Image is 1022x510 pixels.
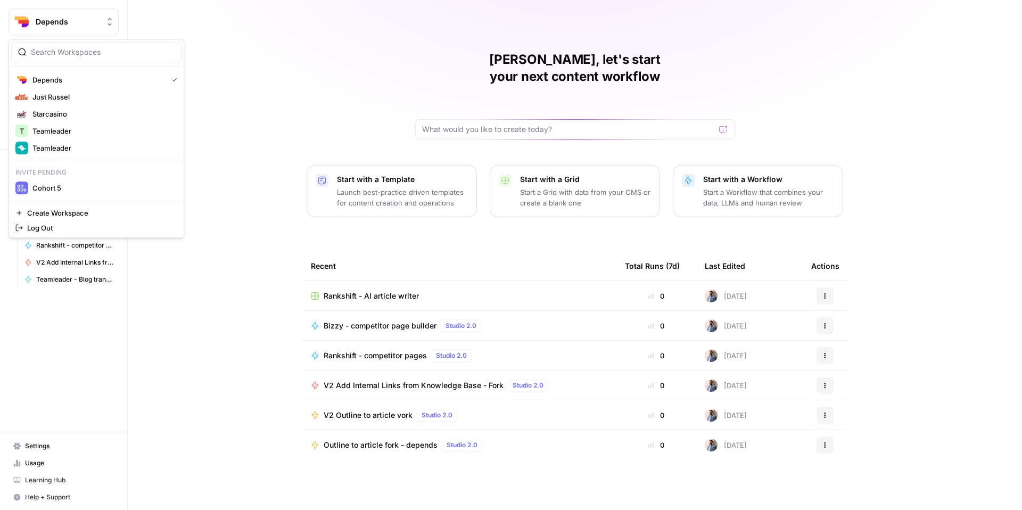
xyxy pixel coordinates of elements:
a: V2 Add Internal Links from Knowledge Base - ForkStudio 2.0 [311,379,608,392]
span: T [20,126,24,136]
img: Cohort 5 Logo [15,182,28,194]
p: Launch best-practice driven templates for content creation and operations [337,187,468,208]
img: Depends Logo [12,12,31,31]
span: Depends [36,17,100,27]
span: Cohort 5 [32,183,173,193]
span: Starcasino [32,109,173,119]
img: Depends Logo [15,73,28,86]
span: Log Out [27,223,173,233]
button: Start with a TemplateLaunch best-practice driven templates for content creation and operations [307,165,477,217]
span: Bizzy - competitor page builder [324,320,436,331]
div: Recent [311,251,608,281]
span: Usage [25,458,114,468]
button: Workspace: Depends [9,9,119,35]
button: Start with a GridStart a Grid with data from your CMS or create a blank one [490,165,660,217]
input: What would you like to create today? [422,124,715,135]
span: Create Workspace [27,208,173,218]
img: 542af2wjek5zirkck3dd1n2hljhm [705,290,718,302]
span: Depends [32,75,163,85]
p: Start with a Workflow [703,174,834,185]
a: Bizzy - competitor page builderStudio 2.0 [311,319,608,332]
a: Learning Hub [9,472,119,489]
button: Start with a WorkflowStart a Workflow that combines your data, LLMs and human review [673,165,843,217]
p: Start with a Template [337,174,468,185]
p: Start a Workflow that combines your data, LLMs and human review [703,187,834,208]
div: 0 [625,380,688,391]
span: Learning Hub [25,475,114,485]
h1: [PERSON_NAME], let's start your next content workflow [415,51,735,85]
span: Teamleader - Blog translator - V3 [36,275,114,284]
a: Rankshift - AI article writer [311,291,608,301]
input: Search Workspaces [31,47,175,57]
div: [DATE] [705,290,747,302]
span: V2 Add Internal Links from Knowledge Base - Fork [36,258,114,267]
span: Settings [25,441,114,451]
a: Settings [9,438,119,455]
img: 542af2wjek5zirkck3dd1n2hljhm [705,379,718,392]
div: Total Runs (7d) [625,251,680,281]
span: Outline to article fork - depends [324,440,438,450]
div: [DATE] [705,409,747,422]
img: 542af2wjek5zirkck3dd1n2hljhm [705,349,718,362]
a: Rankshift - competitor pagesStudio 2.0 [311,349,608,362]
img: 542af2wjek5zirkck3dd1n2hljhm [705,319,718,332]
div: 0 [625,320,688,331]
span: Rankshift - AI article writer [324,291,419,301]
div: 0 [625,350,688,361]
div: [DATE] [705,439,747,451]
span: Teamleader [32,126,173,136]
div: Actions [811,251,839,281]
span: Studio 2.0 [446,321,476,331]
div: Last Edited [705,251,745,281]
img: 542af2wjek5zirkck3dd1n2hljhm [705,409,718,422]
span: Studio 2.0 [436,351,467,360]
a: V2 Outline to article vorkStudio 2.0 [311,409,608,422]
div: [DATE] [705,349,747,362]
img: Just Russel Logo [15,91,28,103]
a: Teamleader - Blog translator - V3 [20,271,119,288]
div: [DATE] [705,319,747,332]
span: Studio 2.0 [422,410,452,420]
span: Teamleader [32,143,173,153]
img: Teamleader Logo [15,142,28,154]
div: [DATE] [705,379,747,392]
a: Log Out [11,220,182,235]
p: Start a Grid with data from your CMS or create a blank one [520,187,651,208]
img: Starcasino Logo [15,108,28,120]
a: Create Workspace [11,205,182,220]
span: Studio 2.0 [513,381,543,390]
a: Outline to article fork - dependsStudio 2.0 [311,439,608,451]
span: Rankshift - competitor pages [324,350,427,361]
p: Start with a Grid [520,174,651,185]
span: Just Russel [32,92,173,102]
a: V2 Add Internal Links from Knowledge Base - Fork [20,254,119,271]
a: Rankshift - competitor pages [20,237,119,254]
a: Usage [9,455,119,472]
span: V2 Add Internal Links from Knowledge Base - Fork [324,380,504,391]
span: Help + Support [25,492,114,502]
div: 0 [625,440,688,450]
div: 0 [625,410,688,421]
span: Studio 2.0 [447,440,477,450]
img: 542af2wjek5zirkck3dd1n2hljhm [705,439,718,451]
p: Invite pending [11,166,182,179]
div: 0 [625,291,688,301]
button: Help + Support [9,489,119,506]
span: Rankshift - competitor pages [36,241,114,250]
div: Workspace: Depends [9,39,184,238]
span: V2 Outline to article vork [324,410,413,421]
